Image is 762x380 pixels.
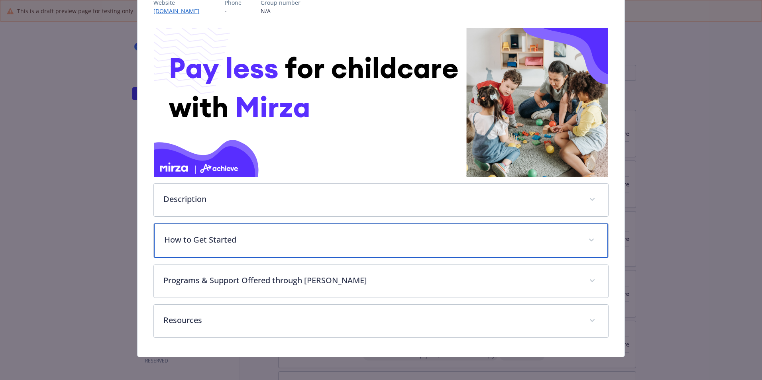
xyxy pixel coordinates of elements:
[154,265,608,298] div: Programs & Support Offered through [PERSON_NAME]
[225,7,242,15] p: -
[154,305,608,337] div: Resources
[164,234,579,246] p: How to Get Started
[163,314,579,326] p: Resources
[261,7,300,15] p: N/A
[154,184,608,216] div: Description
[163,274,579,286] p: Programs & Support Offered through [PERSON_NAME]
[154,223,608,258] div: How to Get Started
[163,193,579,205] p: Description
[153,7,206,15] a: [DOMAIN_NAME]
[154,28,608,177] img: banner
